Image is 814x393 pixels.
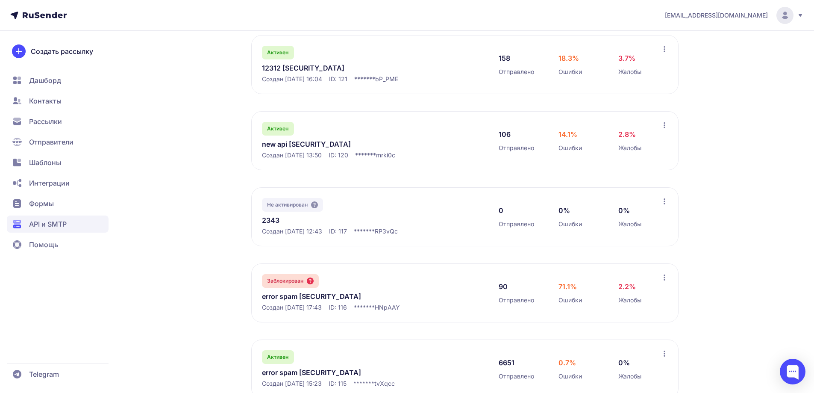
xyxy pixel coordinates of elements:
span: Отправители [29,137,73,147]
span: Создать рассылку [31,46,93,56]
span: Шаблоны [29,157,61,168]
span: ID: 116 [329,303,347,312]
span: Жалобы [618,296,641,304]
span: 106 [499,129,511,139]
span: Активен [267,354,288,360]
span: Отправлено [499,372,534,381]
span: 0% [618,358,630,368]
a: 12312 [SECURITY_DATA] [262,63,437,73]
span: Создан [DATE] 12:43 [262,227,322,236]
a: new api [SECURITY_DATA] [262,139,437,149]
span: 2.2% [618,281,636,292]
span: 71.1% [558,281,577,292]
span: 0.7% [558,358,576,368]
span: Активен [267,125,288,132]
span: HNpAAY [375,303,400,312]
span: ID: 121 [329,75,347,83]
span: Создан [DATE] 15:23 [262,379,322,388]
span: 0% [558,205,570,216]
span: Отправлено [499,68,534,76]
span: Жалобы [618,220,641,228]
span: Ошибки [558,68,582,76]
span: Ошибки [558,372,582,381]
span: bP_PME [375,75,398,83]
span: Жалобы [618,372,641,381]
span: Создан [DATE] 13:50 [262,151,322,160]
a: Telegram [7,366,109,383]
span: Активен [267,49,288,56]
span: Отправлено [499,144,534,152]
span: Ошибки [558,296,582,304]
span: 6651 [499,358,514,368]
span: ID: 120 [329,151,348,160]
a: error spam [SECURITY_DATA] [262,291,437,301]
span: Не активирован [267,201,308,208]
span: Отправлено [499,296,534,304]
span: Ошибки [558,144,582,152]
span: Отправлено [499,220,534,228]
span: API и SMTP [29,219,67,229]
span: Создан [DATE] 17:43 [262,303,322,312]
span: Создан [DATE] 16:04 [262,75,322,83]
a: 2343 [262,215,437,225]
span: 14.1% [558,129,577,139]
span: 3.7% [618,53,635,63]
span: Telegram [29,369,59,379]
span: Жалобы [618,68,641,76]
span: mrki0c [376,151,395,160]
span: Формы [29,198,54,209]
span: Рассылки [29,116,62,127]
span: Дашборд [29,75,61,86]
span: 158 [499,53,510,63]
span: [EMAIL_ADDRESS][DOMAIN_NAME] [665,11,768,20]
span: Контакты [29,96,62,106]
span: 0% [618,205,630,216]
span: 90 [499,281,508,292]
span: ID: 115 [329,379,347,388]
span: Жалобы [618,144,641,152]
span: Интеграции [29,178,70,188]
span: 0 [499,205,503,216]
span: RP3vQc [375,227,398,236]
span: Помощь [29,239,58,250]
span: ID: 117 [329,227,347,236]
span: 2.8% [618,129,636,139]
a: error spam [SECURITY_DATA] [262,367,437,378]
span: Ошибки [558,220,582,228]
span: Заблокирован [267,278,303,284]
span: tvXqcc [374,379,395,388]
span: 18.3% [558,53,579,63]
